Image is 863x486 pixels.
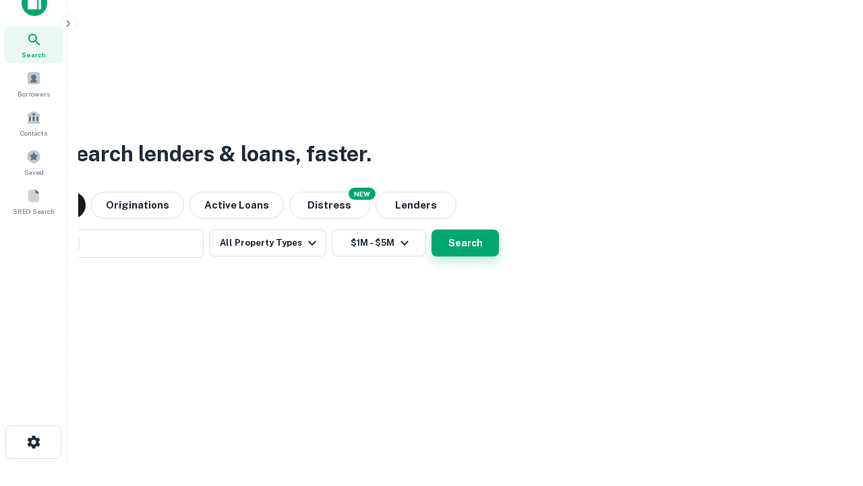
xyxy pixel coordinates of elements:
h3: Search lenders & loans, faster. [61,138,371,170]
a: SREO Search [4,183,63,219]
button: $1M - $5M [332,230,426,256]
span: Saved [24,167,44,178]
button: Originations [91,192,184,219]
a: Contacts [4,105,63,141]
button: All Property Types [209,230,326,256]
a: Search [4,26,63,63]
button: Search distressed loans with lien and other non-mortgage details. [289,192,370,219]
a: Borrowers [4,65,63,102]
span: Search [22,49,46,60]
button: Search [431,230,499,256]
div: NEW [349,188,376,200]
span: Borrowers [18,88,50,99]
a: Saved [4,144,63,180]
button: Active Loans [189,192,284,219]
button: Lenders [376,192,456,219]
span: Contacts [20,128,47,138]
iframe: Chat Widget [796,378,863,443]
span: SREO Search [13,206,55,217]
